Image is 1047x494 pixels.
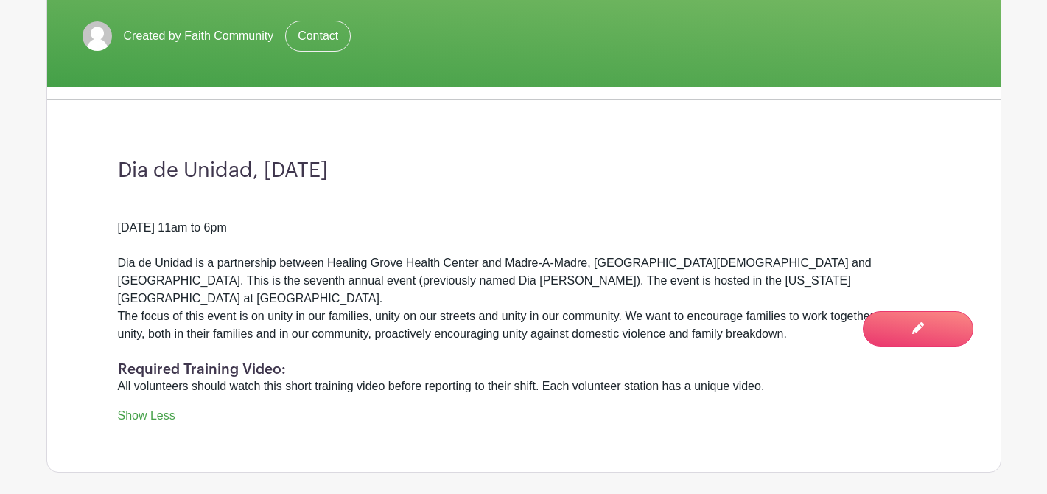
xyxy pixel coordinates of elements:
a: Contact [285,21,351,52]
h1: Required Training Video: [118,361,930,378]
div: All volunteers should watch this short training video before reporting to their shift. Each volun... [118,378,930,395]
div: Dia de Unidad is a partnership between Healing Grove Health Center and Madre-A-Madre, [GEOGRAPHIC... [118,254,930,307]
a: Show Less [118,409,175,428]
h3: Dia de Unidad, [DATE] [118,159,930,184]
div: [DATE] 11am to 6pm [118,201,930,254]
img: default-ce2991bfa6775e67f084385cd625a349d9dcbb7a52a09fb2fda1e96e2d18dcdb.png [83,21,112,51]
div: The focus of this event is on unity in our families, unity on our streets and unity in our commun... [118,307,930,343]
span: Created by Faith Community [124,27,274,45]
